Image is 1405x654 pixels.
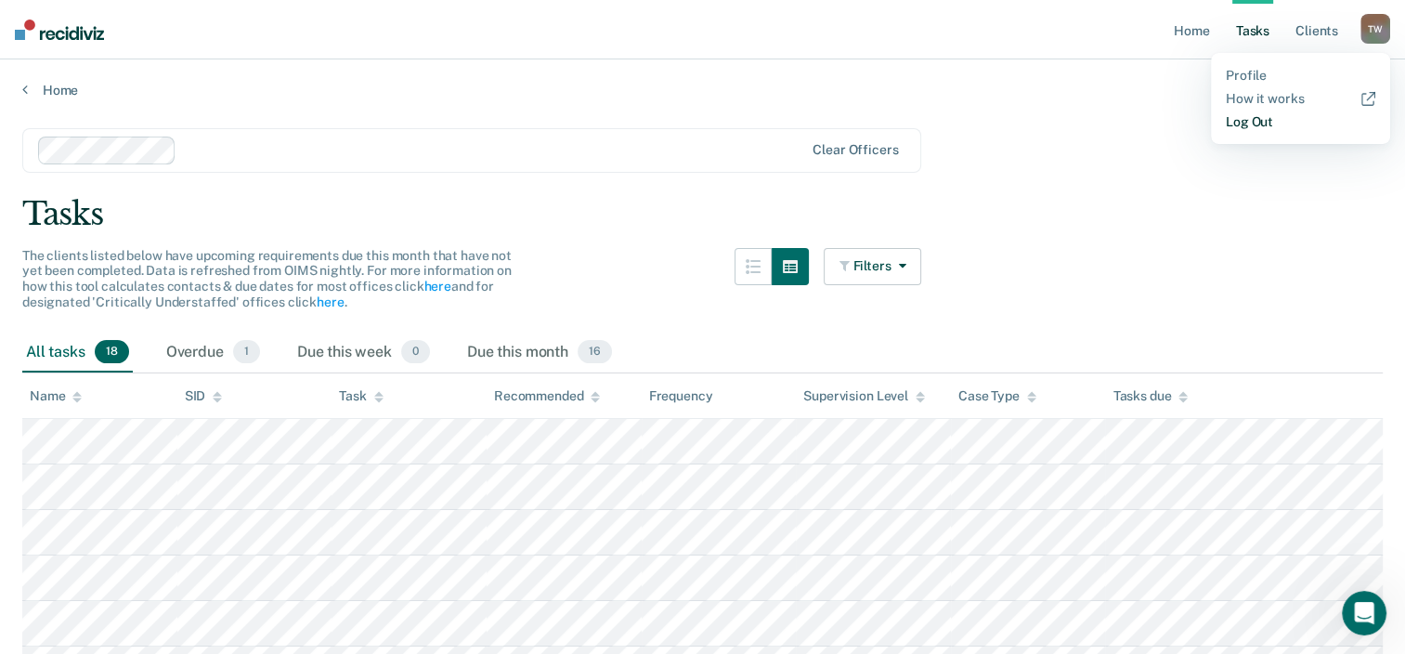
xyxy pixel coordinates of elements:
a: here [317,294,344,309]
button: TW [1360,14,1390,44]
div: Name [30,388,82,404]
div: All tasks18 [22,333,133,373]
span: The clients listed below have upcoming requirements due this month that have not yet been complet... [22,248,512,309]
div: Due this week0 [293,333,434,373]
a: How it works [1226,91,1375,107]
a: Home [22,82,1383,98]
div: Tasks due [1112,388,1188,404]
div: Clear officers [813,142,898,158]
span: 0 [401,340,430,364]
a: Log Out [1226,114,1375,130]
div: Recommended [494,388,600,404]
span: 1 [233,340,260,364]
div: Overdue1 [163,333,264,373]
div: Task [339,388,383,404]
button: Filters [824,248,922,285]
a: Profile [1226,68,1375,84]
a: here [423,279,450,294]
span: 18 [95,340,129,364]
span: 16 [578,340,612,364]
div: Case Type [958,388,1036,404]
div: SID [185,388,223,404]
div: Supervision Level [803,388,925,404]
iframe: Intercom live chat [1342,591,1386,635]
div: Due this month16 [463,333,616,373]
div: Frequency [649,388,713,404]
img: Recidiviz [15,20,104,40]
div: Tasks [22,195,1383,233]
div: T W [1360,14,1390,44]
